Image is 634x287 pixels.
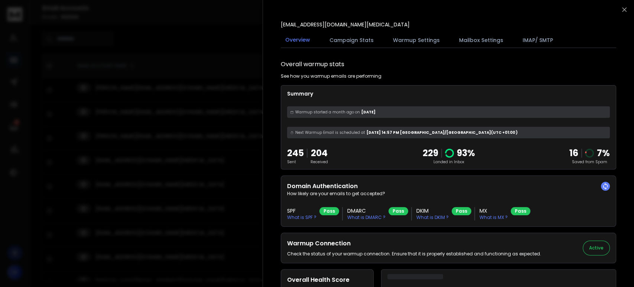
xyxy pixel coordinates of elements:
h2: Warmup Connection [287,239,541,248]
p: Check the status of your warmup connection. Ensure that it is properly established and functionin... [287,251,541,257]
button: Warmup Settings [388,32,444,48]
button: IMAP/ SMTP [518,32,557,48]
h3: DMARC [347,207,386,215]
p: [EMAIL_ADDRESS][DOMAIN_NAME][MEDICAL_DATA] [281,21,410,28]
h2: Overall Health Score [287,275,367,284]
div: Pass [388,207,408,215]
h3: DKIM [416,207,449,215]
h1: Overall warmup stats [281,60,344,69]
p: Received [311,159,328,165]
p: How likely are your emails to get accepted? [287,191,610,197]
div: Pass [319,207,339,215]
p: 7 % [597,147,610,159]
button: Campaign Stats [325,32,378,48]
span: Next Warmup Email is scheduled at [295,130,365,135]
p: Landed in Inbox [423,159,475,165]
p: What is MX ? [479,215,508,220]
button: Overview [281,32,315,49]
button: Active [583,241,610,255]
p: What is DKIM ? [416,215,449,220]
p: Summary [287,90,610,97]
p: 229 [423,147,438,159]
h2: Domain Authentication [287,182,610,191]
p: What is DMARC ? [347,215,386,220]
div: [DATE] [287,106,610,118]
p: Saved from Spam [569,159,610,165]
p: What is SPF ? [287,215,316,220]
div: Pass [511,207,530,215]
p: See how you warmup emails are performing [281,73,381,79]
h3: MX [479,207,508,215]
span: Warmup started a month ago on [295,109,360,115]
p: 245 [287,147,304,159]
button: Mailbox Settings [455,32,508,48]
h3: SPF [287,207,316,215]
strong: 16 [569,147,578,159]
div: [DATE] 14:57 PM [GEOGRAPHIC_DATA]/[GEOGRAPHIC_DATA] (UTC +01:00 ) [287,127,610,138]
p: 204 [311,147,328,159]
div: Pass [452,207,471,215]
p: 93 % [457,147,475,159]
p: Sent [287,159,304,165]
